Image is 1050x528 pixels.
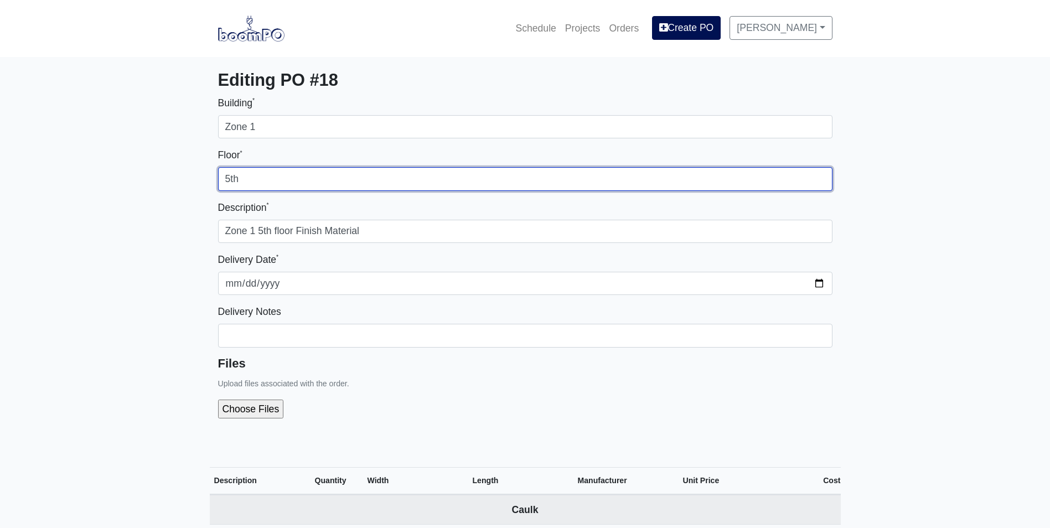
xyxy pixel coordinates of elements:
[218,272,832,295] input: mm-dd-yyyy
[512,504,539,515] b: Caulk
[218,95,255,111] label: Building
[578,467,683,495] th: Manufacturer
[604,16,643,40] a: Orders
[214,476,257,485] span: Description
[218,70,832,91] h3: Editing PO #18
[218,379,349,388] small: Upload files associated with the order.
[218,147,242,163] label: Floor
[218,356,832,371] h5: Files
[218,15,285,41] img: boomPO
[511,16,560,40] a: Schedule
[788,467,841,495] th: Cost
[218,252,279,267] label: Delivery Date
[218,400,402,418] input: Choose Files
[315,467,368,495] th: Quantity
[368,467,473,495] th: Width
[473,467,578,495] th: Length
[561,16,605,40] a: Projects
[218,304,281,319] label: Delivery Notes
[218,200,269,215] label: Description
[652,16,721,39] a: Create PO
[683,467,788,495] th: Unit Price
[730,16,832,39] a: [PERSON_NAME]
